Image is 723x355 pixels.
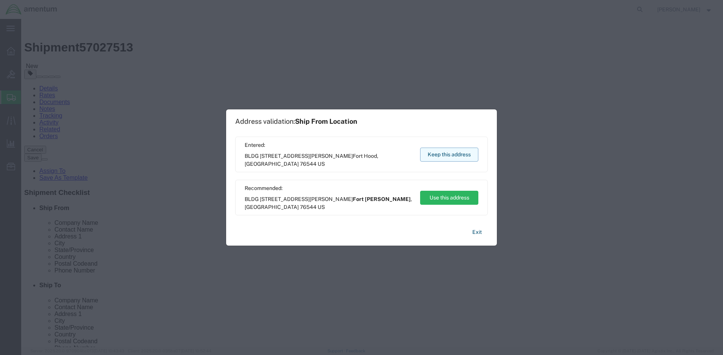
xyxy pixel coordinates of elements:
[245,152,413,168] span: BLDG [STREET_ADDRESS][PERSON_NAME] ,
[353,153,377,159] span: Fort Hood
[300,161,317,167] span: 76544
[318,161,325,167] span: US
[318,204,325,210] span: US
[235,117,357,126] h1: Address validation:
[245,184,413,192] span: Recommended:
[245,161,299,167] span: [GEOGRAPHIC_DATA]
[245,204,299,210] span: [GEOGRAPHIC_DATA]
[420,148,478,162] button: Keep this address
[295,117,357,125] span: Ship From Location
[466,226,488,239] button: Exit
[245,141,413,149] span: Entered:
[353,196,411,202] span: Fort [PERSON_NAME]
[245,195,413,211] span: BLDG [STREET_ADDRESS][PERSON_NAME] ,
[300,204,317,210] span: 76544
[420,191,478,205] button: Use this address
